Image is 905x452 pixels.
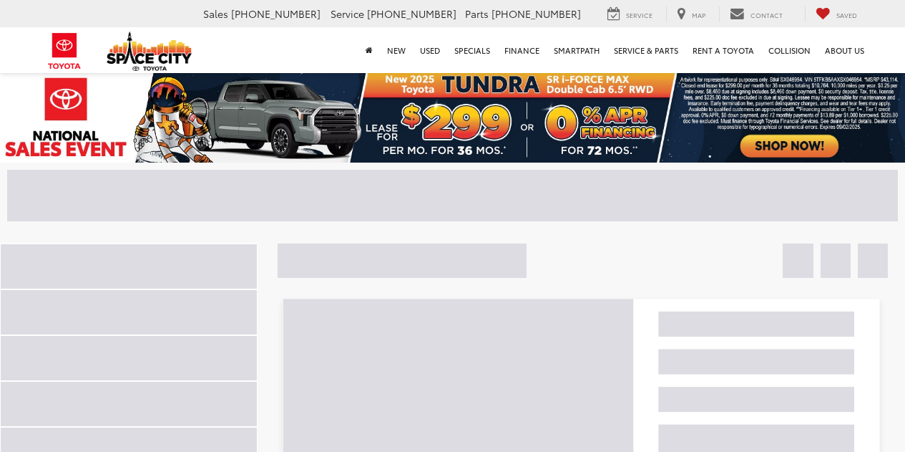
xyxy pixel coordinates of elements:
[685,27,761,73] a: Rent a Toyota
[818,27,871,73] a: About Us
[203,6,228,21] span: Sales
[231,6,321,21] span: [PHONE_NUMBER]
[836,10,857,19] span: Saved
[331,6,364,21] span: Service
[761,27,818,73] a: Collision
[626,10,652,19] span: Service
[666,6,716,22] a: Map
[805,6,868,22] a: My Saved Vehicles
[497,27,547,73] a: Finance
[465,6,489,21] span: Parts
[367,6,456,21] span: [PHONE_NUMBER]
[380,27,413,73] a: New
[692,10,705,19] span: Map
[413,27,447,73] a: Used
[447,27,497,73] a: Specials
[491,6,581,21] span: [PHONE_NUMBER]
[719,6,793,22] a: Contact
[597,6,663,22] a: Service
[607,27,685,73] a: Service & Parts
[107,32,192,71] img: Space City Toyota
[358,27,380,73] a: Home
[750,10,783,19] span: Contact
[547,27,607,73] a: SmartPath
[38,28,92,74] img: Toyota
